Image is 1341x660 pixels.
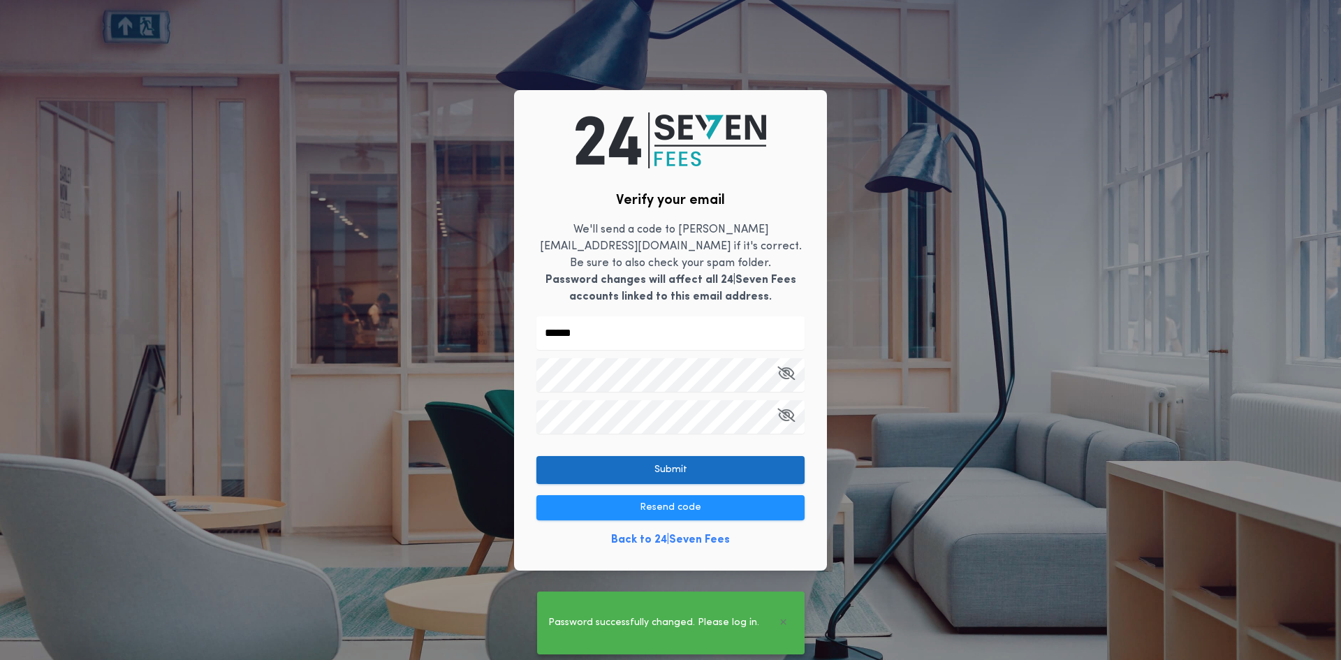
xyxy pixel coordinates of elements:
[576,112,766,168] img: logo
[616,191,725,210] h2: Verify your email
[548,615,759,631] span: Password successfully changed. Please log in.
[545,274,796,302] b: Password changes will affect all 24|Seven Fees accounts linked to this email address.
[536,221,805,305] p: We'll send a code to [PERSON_NAME][EMAIL_ADDRESS][DOMAIN_NAME] if it's correct. Be sure to also c...
[536,456,805,484] button: Submit
[536,495,805,520] button: Resend code
[611,531,730,548] a: Back to 24|Seven Fees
